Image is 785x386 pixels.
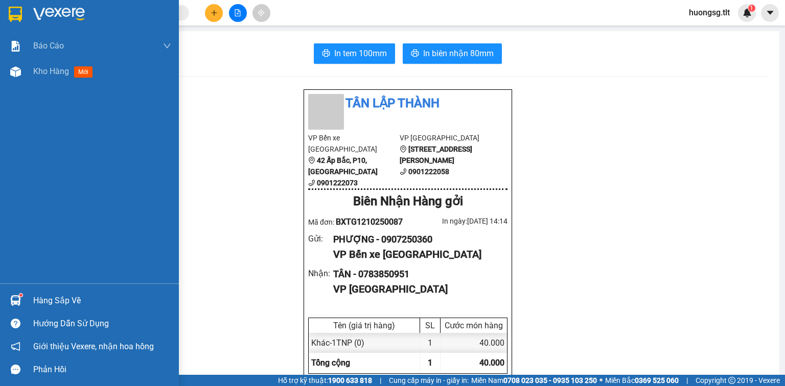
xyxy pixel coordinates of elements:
div: Tên (giá trị hàng) [311,321,417,330]
div: Hàng sắp về [33,293,171,308]
span: | [380,375,381,386]
strong: 0708 023 035 - 0935 103 250 [503,376,597,384]
span: Giới thiệu Vexere, nhận hoa hồng [33,340,154,353]
strong: 1900 633 818 [328,376,372,384]
div: Hướng dẫn sử dụng [33,316,171,331]
img: icon-new-feature [743,8,752,17]
button: plus [205,4,223,22]
div: 40.000 [441,333,507,353]
button: printerIn tem 100mm [314,43,395,64]
span: copyright [728,377,735,384]
span: huongsg.tlt [681,6,738,19]
span: Miền Nam [471,375,597,386]
b: [STREET_ADDRESS][PERSON_NAME] [400,145,472,164]
img: logo-vxr [9,7,22,22]
span: Kho hàng [33,66,69,76]
span: aim [258,9,265,16]
span: notification [11,342,20,351]
button: printerIn biên nhận 80mm [403,43,502,64]
span: 40.000 [479,358,504,368]
span: phone [308,179,315,186]
span: printer [411,49,419,59]
div: Biên Nhận Hàng gởi [308,192,507,211]
b: 0901222058 [408,167,449,176]
span: message [11,365,20,374]
li: VP [GEOGRAPHIC_DATA] [400,132,491,143]
div: VP Bến xe [GEOGRAPHIC_DATA] [333,247,499,262]
div: Gửi : [308,232,333,245]
span: Hỗ trợ kỹ thuật: [278,375,372,386]
span: Miền Bắc [605,375,679,386]
span: 1 [428,358,432,368]
li: Tân Lập Thành [308,94,507,113]
span: file-add [234,9,241,16]
button: aim [252,4,270,22]
b: 42 Ấp Bắc, P10, [GEOGRAPHIC_DATA] [308,156,378,176]
span: Báo cáo [33,39,64,52]
div: SL [423,321,437,330]
span: In biên nhận 80mm [423,47,494,60]
span: Cung cấp máy in - giấy in: [389,375,469,386]
span: question-circle [11,319,20,328]
li: VP Bến xe [GEOGRAPHIC_DATA] [308,132,400,155]
span: ⚪️ [599,378,603,382]
div: VP [GEOGRAPHIC_DATA] [333,281,499,297]
img: solution-icon [10,41,21,52]
div: Cước món hàng [443,321,504,330]
span: phone [400,168,407,175]
span: environment [308,157,315,164]
sup: 1 [19,294,22,297]
span: down [163,42,171,50]
span: Khác - 1TNP (0) [311,338,364,348]
span: plus [211,9,218,16]
button: caret-down [761,4,779,22]
span: Tổng cộng [311,358,350,368]
span: mới [74,66,93,78]
span: 1 [750,5,753,12]
span: printer [322,49,330,59]
img: warehouse-icon [10,295,21,306]
strong: 0369 525 060 [635,376,679,384]
span: environment [400,146,407,153]
div: Mã đơn: [308,215,408,228]
button: file-add [229,4,247,22]
sup: 1 [748,5,755,12]
span: | [686,375,688,386]
div: Phản hồi [33,362,171,377]
div: TÂN - 0783850951 [333,267,499,281]
div: 1 [420,333,441,353]
span: BXTG1210250087 [336,217,403,227]
div: Nhận : [308,267,333,280]
span: caret-down [766,8,775,17]
img: warehouse-icon [10,66,21,77]
b: 0901222073 [317,179,358,187]
div: In ngày: [DATE] 14:14 [408,215,507,227]
div: PHƯỢNG - 0907250360 [333,232,499,247]
span: In tem 100mm [334,47,387,60]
